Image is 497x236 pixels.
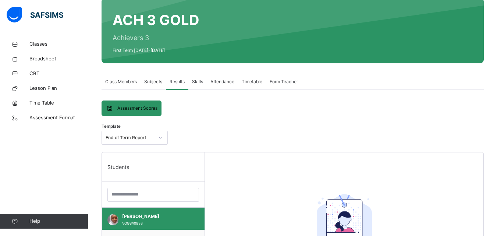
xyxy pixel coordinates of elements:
[117,105,157,112] span: Assessment Scores
[242,78,262,85] span: Timetable
[122,213,188,220] span: [PERSON_NAME]
[107,163,129,171] span: Students
[29,99,88,107] span: Time Table
[7,7,63,22] img: safsims
[295,179,394,193] div: There are currently no records.
[192,78,203,85] span: Skills
[170,78,185,85] span: Results
[29,218,88,225] span: Help
[106,134,154,141] div: End of Term Report
[29,40,88,48] span: Classes
[29,114,88,121] span: Assessment Format
[29,85,88,92] span: Lesson Plan
[122,221,143,225] span: VOGS//0833
[105,78,137,85] span: Class Members
[270,78,298,85] span: Form Teacher
[29,70,88,77] span: CBT
[144,78,162,85] span: Subjects
[29,55,88,63] span: Broadsheet
[210,78,234,85] span: Attendance
[107,214,118,225] img: VOGS__0833.png
[102,123,121,130] span: Template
